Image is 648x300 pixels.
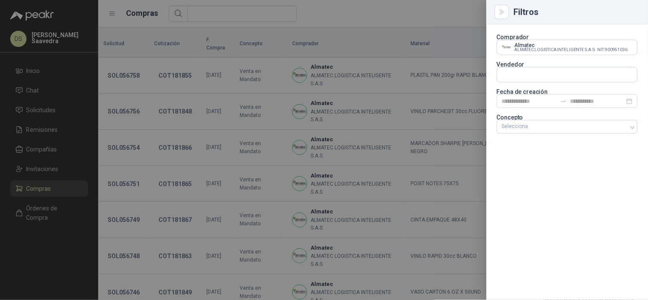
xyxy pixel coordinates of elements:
div: Filtros [514,8,638,16]
p: Concepto [497,115,638,120]
span: swap-right [560,98,567,105]
span: to [560,98,567,105]
p: Fecha de creación [497,89,638,94]
p: Comprador [497,35,638,40]
button: Close [497,7,507,17]
p: Vendedor [497,62,638,67]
